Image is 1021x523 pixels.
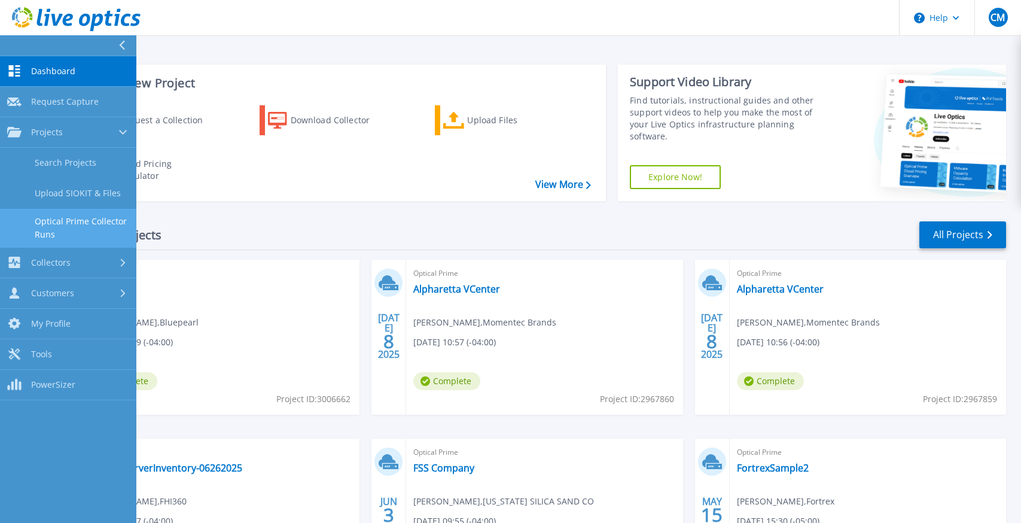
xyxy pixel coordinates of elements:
[90,267,352,280] span: Optical Prime
[90,462,242,474] a: FHI360-ServerInventory-06262025
[701,510,723,520] span: 15
[923,393,997,406] span: Project ID: 2967859
[413,336,496,349] span: [DATE] 10:57 (-04:00)
[413,316,556,329] span: [PERSON_NAME] , Momentec Brands
[377,314,400,358] div: [DATE] 2025
[276,393,351,406] span: Project ID: 3006662
[737,267,999,280] span: Optical Prime
[435,105,568,135] a: Upload Files
[706,336,717,346] span: 8
[31,257,71,268] span: Collectors
[85,77,590,90] h3: Start a New Project
[700,314,723,358] div: [DATE] 2025
[383,336,394,346] span: 8
[260,105,393,135] a: Download Collector
[291,108,386,132] div: Download Collector
[31,288,74,299] span: Customers
[600,393,674,406] span: Project ID: 2967860
[737,495,834,508] span: [PERSON_NAME] , Fortrex
[630,95,826,142] div: Find tutorials, instructional guides and other support videos to help you make the most of your L...
[90,316,199,329] span: [PERSON_NAME] , Bluepearl
[919,221,1006,248] a: All Projects
[630,74,826,90] div: Support Video Library
[990,13,1005,22] span: CM
[31,379,75,390] span: PowerSizer
[31,318,71,329] span: My Profile
[630,165,721,189] a: Explore Now!
[31,127,63,138] span: Projects
[413,446,675,459] span: Optical Prime
[383,510,394,520] span: 3
[90,495,187,508] span: [PERSON_NAME] , FHI360
[737,336,819,349] span: [DATE] 10:56 (-04:00)
[535,179,591,190] a: View More
[737,446,999,459] span: Optical Prime
[85,105,218,135] a: Request a Collection
[467,108,563,132] div: Upload Files
[31,96,99,107] span: Request Capture
[31,349,52,360] span: Tools
[413,267,675,280] span: Optical Prime
[31,66,75,77] span: Dashboard
[85,155,218,185] a: Cloud Pricing Calculator
[413,495,594,508] span: [PERSON_NAME] , [US_STATE] SILICA SAND CO
[119,108,215,132] div: Request a Collection
[737,372,804,390] span: Complete
[90,446,352,459] span: Optical Prime
[117,158,213,182] div: Cloud Pricing Calculator
[413,283,500,295] a: Alpharetta VCenter
[737,283,824,295] a: Alpharetta VCenter
[413,372,480,390] span: Complete
[737,316,880,329] span: [PERSON_NAME] , Momentec Brands
[737,462,809,474] a: FortrexSample2
[413,462,474,474] a: FSS Company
